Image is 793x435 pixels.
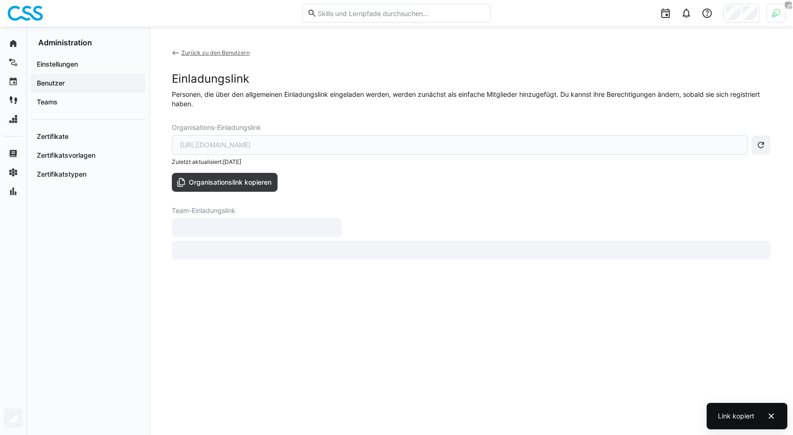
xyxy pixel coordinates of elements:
div: Team-Einladungslink [172,207,236,214]
div: Zuletzt aktualisiert: [172,159,770,165]
button: Organisationslink kopieren [172,173,278,192]
div: Personen, die über den allgemeinen Einladungslink eingeladen werden, werden zunächst als einfache... [172,90,770,109]
div: Link kopiert [718,411,754,421]
div: Zurück zu den Benutzern [181,49,250,57]
span: [DATE] [223,158,241,165]
span: Organisationslink kopieren [187,178,273,187]
input: Skills und Lernpfade durchsuchen… [317,9,486,17]
div: Organisations-Einladungslink [172,124,770,135]
div: Einladungslink [172,72,770,86]
div: [URL][DOMAIN_NAME] [172,135,748,155]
